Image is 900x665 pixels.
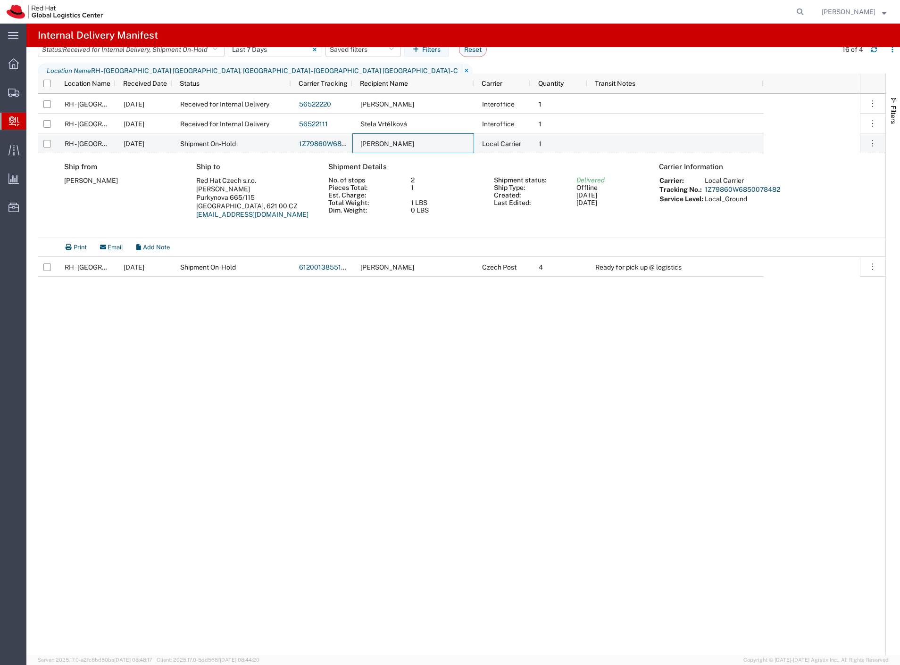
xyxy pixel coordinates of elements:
[704,176,781,185] td: Local Carrier
[822,7,875,17] span: Filip Lizuch
[196,193,318,202] div: Purkynova 665/115
[406,199,489,206] dd: 1 LBS
[482,140,521,148] span: Local Carrier
[659,185,704,195] th: Tracking No.:
[196,176,318,185] div: Red Hat Czech s.r.o.
[299,140,375,148] a: 1Z79860W6850078482
[842,45,863,55] div: 16 of 4
[489,199,571,206] dt: Last Edited:
[324,199,406,206] dt: Total Weight:
[196,185,318,193] div: [PERSON_NAME]
[482,100,515,108] span: Interoffice
[38,24,158,47] h4: Internal Delivery Manifest
[539,263,543,271] span: 4
[64,163,186,171] h4: Ship from
[114,657,152,663] span: [DATE] 08:48:17
[65,140,222,148] span: RH - Brno - Tech Park Brno - C
[659,176,704,185] th: Carrier:
[130,238,176,256] a: Add Note
[482,120,515,128] span: Interoffice
[489,184,571,191] dt: Ship Type:
[482,263,517,271] span: Czech Post
[124,120,144,128] span: 08/18/2025
[196,163,318,171] h4: Ship to
[538,80,564,87] span: Quantity
[890,106,897,124] span: Filters
[539,100,542,108] span: 1
[180,80,200,87] span: Status
[7,5,103,19] img: logo
[196,202,318,210] div: [GEOGRAPHIC_DATA], 621 00 CZ
[150,46,208,53] span: , Shipment On-Hold
[743,656,889,664] span: Copyright © [DATE]-[DATE] Agistix Inc., All Rights Reserved
[324,206,406,214] dt: Dim. Weight:
[180,120,269,128] span: Received for Internal Delivery
[459,42,487,57] button: Reset
[59,238,93,256] a: Print
[595,263,682,271] span: Ready for pick up @ logistics
[571,184,654,191] dd: Offline
[705,186,780,193] a: 1Z79860W6850078482
[821,6,887,17] button: [PERSON_NAME]
[659,195,704,203] th: Service Level:
[489,191,571,199] dt: Created:
[539,140,542,148] span: 1
[324,176,406,184] dt: No. of stops
[220,657,259,663] span: [DATE] 08:44:20
[180,263,236,271] span: Shipment On-Hold
[299,120,328,128] a: 56522111
[325,42,401,57] button: Saved filters
[406,176,489,184] dd: 2
[65,120,222,128] span: RH - Brno - Tech Park Brno - C
[704,195,781,203] td: Local_Ground
[404,42,449,57] button: Filters
[124,100,144,108] span: 08/18/2025
[324,191,406,199] dt: Est. Charge:
[124,140,144,148] span: 08/15/2025
[328,163,649,171] h4: Shipment Details
[360,120,407,128] span: Stela Vrtělková
[482,80,502,87] span: Carrier
[65,263,222,271] span: RH - Brno - Tech Park Brno - C
[299,263,397,271] a: 6120013855143091263327203
[93,238,130,256] a: Email
[324,184,406,191] dt: Pieces Total:
[65,100,221,108] span: RH - Brno - Tech Park Brno - B
[360,140,414,148] span: Dorota Volavkova
[659,163,848,171] h4: Carrier Information
[539,120,542,128] span: 1
[360,80,408,87] span: Recipient Name
[64,176,186,185] div: [PERSON_NAME]
[63,46,150,53] span: Received for Internal Delivery
[124,263,144,271] span: 08/14/2025
[38,64,461,79] span: Location Name RH - Brno - Tech Park Brno - B, RH - Brno - Tech Park Brno - C
[406,184,489,191] dd: 1
[406,206,489,214] dd: 0 LBS
[299,100,331,108] a: 56522220
[489,176,571,184] dt: Shipment status:
[571,199,654,206] dd: [DATE]
[180,140,236,148] span: Shipment On-Hold
[196,211,308,218] a: [EMAIL_ADDRESS][DOMAIN_NAME]
[180,100,269,108] span: Received for Internal Delivery
[123,80,167,87] span: Received Date
[64,80,110,87] span: Location Name
[157,657,259,663] span: Client: 2025.17.0-5dd568f
[595,80,635,87] span: Transit Notes
[360,263,414,271] span: Erika Valis
[576,176,605,184] span: Delivered
[299,80,348,87] span: Carrier Tracking
[571,191,654,199] dd: [DATE]
[47,66,91,76] i: Location Name
[360,100,414,108] span: Martin Malina
[38,657,152,663] span: Server: 2025.17.0-a2fc8bd50ba
[38,42,225,57] button: Status:Received for Internal Delivery, Shipment On-Hold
